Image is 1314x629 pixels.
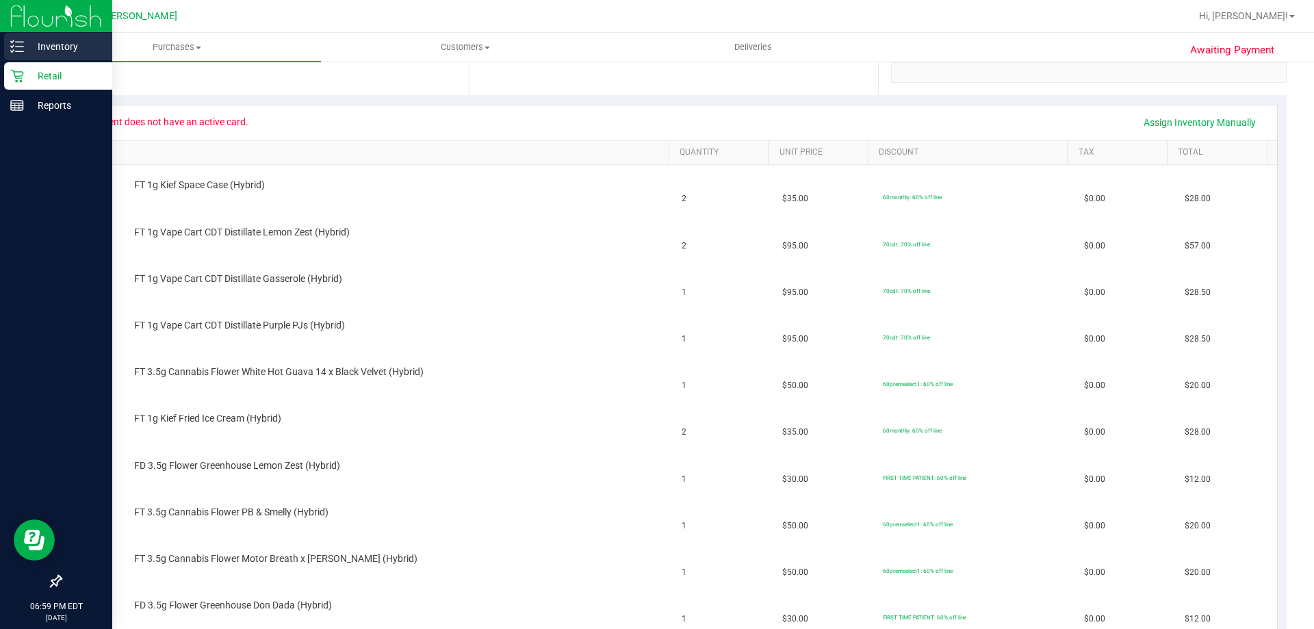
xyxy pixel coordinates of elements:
[682,333,686,346] span: 1
[33,41,321,53] span: Purchases
[1185,286,1211,299] span: $28.50
[682,613,686,626] span: 1
[1185,426,1211,439] span: $28.00
[1084,333,1105,346] span: $0.00
[134,226,350,239] span: FT 1g Vape Cart CDT Distillate Lemon Zest (Hybrid)
[682,286,686,299] span: 1
[24,38,106,55] p: Inventory
[1084,613,1105,626] span: $0.00
[883,241,930,248] span: 70cdt: 70% off line
[134,412,281,425] span: FT 1g Kief Fried Ice Cream (Hybrid)
[883,521,953,528] span: 60premselect1: 60% off line
[879,147,1062,158] a: Discount
[782,333,808,346] span: $95.00
[716,41,790,53] span: Deliveries
[682,192,686,205] span: 2
[10,40,24,53] inline-svg: Inventory
[1185,333,1211,346] span: $28.50
[134,319,345,332] span: FT 1g Vape Cart CDT Distillate Purple PJs (Hybrid)
[1185,192,1211,205] span: $28.00
[102,10,177,22] span: [PERSON_NAME]
[83,111,257,133] span: Patient does not have an active card.
[883,567,953,574] span: 60premselect1: 60% off line
[134,365,424,378] span: FT 3.5g Cannabis Flower White Hot Guava 14 x Black Velvet (Hybrid)
[1084,286,1105,299] span: $0.00
[782,192,808,205] span: $35.00
[1084,473,1105,486] span: $0.00
[1185,473,1211,486] span: $12.00
[134,179,265,192] span: FT 1g Kief Space Case (Hybrid)
[1185,379,1211,392] span: $20.00
[1084,192,1105,205] span: $0.00
[1084,426,1105,439] span: $0.00
[1135,111,1265,134] a: Assign Inventory Manually
[24,97,106,114] p: Reports
[682,240,686,253] span: 2
[680,147,763,158] a: Quantity
[321,33,609,62] a: Customers
[780,147,863,158] a: Unit Price
[883,474,966,481] span: FIRST TIME PATIENT: 60% off line
[682,473,686,486] span: 1
[883,614,966,621] span: FIRST TIME PATIENT: 60% off line
[6,613,106,623] p: [DATE]
[1084,519,1105,532] span: $0.00
[134,506,328,519] span: FT 3.5g Cannabis Flower PB & Smelly (Hybrid)
[782,240,808,253] span: $95.00
[682,379,686,392] span: 1
[134,599,332,612] span: FD 3.5g Flower Greenhouse Don Dada (Hybrid)
[782,286,808,299] span: $95.00
[1178,147,1261,158] a: Total
[81,147,663,158] a: SKU
[782,566,808,579] span: $50.00
[782,426,808,439] span: $35.00
[782,519,808,532] span: $50.00
[1084,379,1105,392] span: $0.00
[1079,147,1162,158] a: Tax
[33,33,321,62] a: Purchases
[682,426,686,439] span: 2
[883,194,942,201] span: 60monthly: 60% off line
[609,33,897,62] a: Deliveries
[782,473,808,486] span: $30.00
[782,613,808,626] span: $30.00
[883,427,942,434] span: 60monthly: 60% off line
[134,552,417,565] span: FT 3.5g Cannabis Flower Motor Breath x [PERSON_NAME] (Hybrid)
[1199,10,1288,21] span: Hi, [PERSON_NAME]!
[24,68,106,84] p: Retail
[134,272,342,285] span: FT 1g Vape Cart CDT Distillate Gasserole (Hybrid)
[1190,42,1274,58] span: Awaiting Payment
[883,287,930,294] span: 70cdt: 70% off line
[682,519,686,532] span: 1
[1084,566,1105,579] span: $0.00
[682,566,686,579] span: 1
[134,459,340,472] span: FD 3.5g Flower Greenhouse Lemon Zest (Hybrid)
[883,334,930,341] span: 70cdt: 70% off line
[1084,240,1105,253] span: $0.00
[14,519,55,561] iframe: Resource center
[6,600,106,613] p: 06:59 PM EDT
[1185,240,1211,253] span: $57.00
[883,381,953,387] span: 60premselect1: 60% off line
[1185,566,1211,579] span: $20.00
[782,379,808,392] span: $50.00
[10,99,24,112] inline-svg: Reports
[10,69,24,83] inline-svg: Retail
[1185,613,1211,626] span: $12.00
[322,41,608,53] span: Customers
[1185,519,1211,532] span: $20.00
